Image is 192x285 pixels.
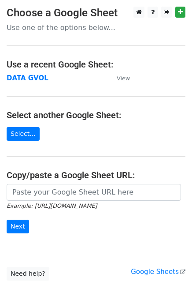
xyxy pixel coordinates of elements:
input: Next [7,220,29,233]
small: Example: [URL][DOMAIN_NAME] [7,202,97,209]
h4: Copy/paste a Google Sheet URL: [7,170,185,180]
a: View [108,74,130,82]
h4: Use a recent Google Sheet: [7,59,185,70]
h4: Select another Google Sheet: [7,110,185,120]
a: Google Sheets [131,268,185,276]
a: DATA GVOL [7,74,48,82]
small: View [117,75,130,82]
h3: Choose a Google Sheet [7,7,185,19]
p: Use one of the options below... [7,23,185,32]
a: Select... [7,127,40,141]
a: Need help? [7,267,49,281]
input: Paste your Google Sheet URL here [7,184,181,201]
